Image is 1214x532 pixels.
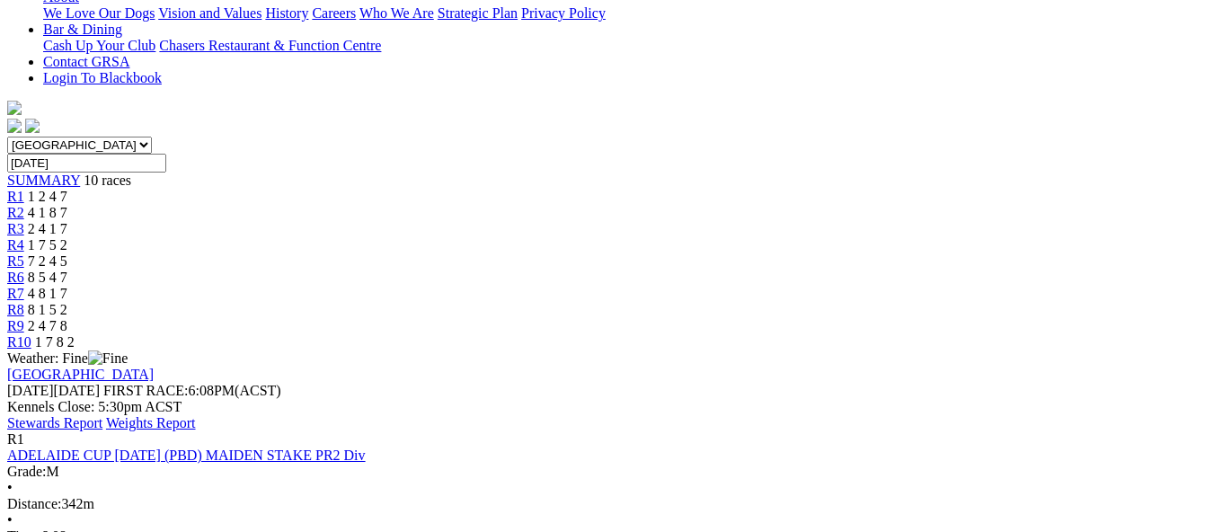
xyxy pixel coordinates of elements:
img: logo-grsa-white.png [7,101,22,115]
img: Fine [88,350,128,367]
span: 7 2 4 5 [28,253,67,269]
a: Strategic Plan [438,5,518,21]
a: SUMMARY [7,173,80,188]
span: 4 8 1 7 [28,286,67,301]
a: R3 [7,221,24,236]
a: Vision and Values [158,5,261,21]
a: Chasers Restaurant & Function Centre [159,38,381,53]
a: R8 [7,302,24,317]
span: • [7,480,13,495]
img: twitter.svg [25,119,40,133]
span: 1 7 5 2 [28,237,67,253]
span: 1 2 4 7 [28,189,67,204]
span: 2 4 7 8 [28,318,67,333]
div: 342m [7,496,1207,512]
a: [GEOGRAPHIC_DATA] [7,367,154,382]
span: 1 7 8 2 [35,334,75,350]
span: Distance: [7,496,61,511]
span: 2 4 1 7 [28,221,67,236]
div: About [43,5,1207,22]
div: Kennels Close: 5:30pm ACST [7,399,1207,415]
span: Weather: Fine [7,350,128,366]
a: R10 [7,334,31,350]
a: Weights Report [106,415,196,430]
a: History [265,5,308,21]
a: R2 [7,205,24,220]
a: Stewards Report [7,415,102,430]
img: facebook.svg [7,119,22,133]
span: 8 1 5 2 [28,302,67,317]
a: Privacy Policy [521,5,606,21]
span: 8 5 4 7 [28,270,67,285]
a: We Love Our Dogs [43,5,155,21]
span: 10 races [84,173,131,188]
span: 4 1 8 7 [28,205,67,220]
span: 6:08PM(ACST) [103,383,281,398]
a: Login To Blackbook [43,70,162,85]
a: R9 [7,318,24,333]
a: ADELAIDE CUP [DATE] (PBD) MAIDEN STAKE PR2 Div [7,448,366,463]
input: Select date [7,154,166,173]
a: R6 [7,270,24,285]
span: [DATE] [7,383,100,398]
span: • [7,512,13,528]
span: Grade: [7,464,47,479]
span: [DATE] [7,383,54,398]
a: R7 [7,286,24,301]
div: Bar & Dining [43,38,1207,54]
span: FIRST RACE: [103,383,188,398]
a: R4 [7,237,24,253]
div: M [7,464,1207,480]
a: Bar & Dining [43,22,122,37]
span: R1 [7,431,24,447]
a: Cash Up Your Club [43,38,155,53]
a: Contact GRSA [43,54,129,69]
a: Who We Are [359,5,434,21]
a: Careers [312,5,356,21]
a: R1 [7,189,24,204]
a: R5 [7,253,24,269]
